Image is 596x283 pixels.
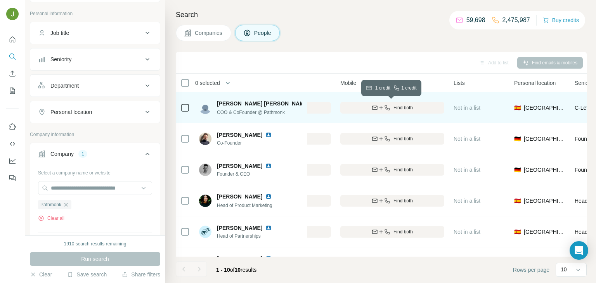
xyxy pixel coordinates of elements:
[67,271,107,278] button: Save search
[524,228,565,236] span: [GEOGRAPHIC_DATA]
[199,226,211,238] img: Avatar
[524,197,565,205] span: [GEOGRAPHIC_DATA]
[265,255,272,262] img: LinkedIn logo
[30,10,160,17] p: Personal information
[30,50,160,69] button: Seniority
[454,167,480,173] span: Not in a list
[78,150,87,157] div: 1
[6,67,19,81] button: Enrich CSV
[454,198,480,204] span: Not in a list
[340,195,444,207] button: Find both
[217,203,272,208] span: Head of Product Marketing
[38,215,64,222] button: Clear all
[50,108,92,116] div: Personal location
[393,135,413,142] span: Find both
[176,9,587,20] h4: Search
[575,198,587,204] span: Head
[199,102,211,114] img: Avatar
[454,79,465,87] span: Lists
[216,267,256,273] span: results
[217,100,310,107] span: [PERSON_NAME] [PERSON_NAME]
[524,104,565,112] span: [GEOGRAPHIC_DATA]
[6,50,19,64] button: Search
[575,136,595,142] span: Founder
[30,271,52,278] button: Clear
[454,229,480,235] span: Not in a list
[514,166,521,174] span: 🇩🇪
[6,137,19,151] button: Use Surfe API
[514,79,556,87] span: Personal location
[6,8,19,20] img: Avatar
[393,166,413,173] span: Find both
[199,133,211,145] img: Avatar
[217,110,285,115] span: COO & CoFounder @ Pathmonk
[6,171,19,185] button: Feedback
[514,228,521,236] span: 🇪🇸
[393,104,413,111] span: Find both
[265,193,272,200] img: LinkedIn logo
[6,33,19,47] button: Quick start
[64,240,126,247] div: 1910 search results remaining
[466,16,485,25] p: 59,698
[217,171,281,178] span: Founder & CEO
[217,162,262,170] span: [PERSON_NAME]
[50,55,71,63] div: Seniority
[340,102,444,114] button: Find both
[561,266,567,273] p: 10
[340,133,444,145] button: Find both
[543,15,579,26] button: Buy credits
[513,266,549,274] span: Rows per page
[235,267,241,273] span: 10
[6,120,19,134] button: Use Surfe on LinkedIn
[30,76,160,95] button: Department
[514,135,521,143] span: 🇩🇪
[50,82,79,90] div: Department
[217,131,262,139] span: [PERSON_NAME]
[514,197,521,205] span: 🇪🇸
[575,79,596,87] span: Seniority
[217,224,262,232] span: [PERSON_NAME]
[524,166,565,174] span: [GEOGRAPHIC_DATA]
[265,163,272,169] img: LinkedIn logo
[265,225,272,231] img: LinkedIn logo
[199,257,211,269] img: Avatar
[217,233,281,240] span: Head of Partnerships
[393,197,413,204] span: Find both
[199,195,211,207] img: Avatar
[122,271,160,278] button: Share filters
[6,84,19,98] button: My lists
[217,255,262,262] span: [PERSON_NAME]
[340,226,444,238] button: Find both
[217,193,262,200] span: [PERSON_NAME]
[393,228,413,235] span: Find both
[40,201,61,208] span: Pathmonk
[514,104,521,112] span: 🇪🇸
[30,145,160,166] button: Company1
[454,105,480,111] span: Not in a list
[195,79,220,87] span: 0 selected
[217,140,281,147] span: Co-Founder
[50,29,69,37] div: Job title
[340,164,444,176] button: Find both
[524,135,565,143] span: [GEOGRAPHIC_DATA]
[216,267,230,273] span: 1 - 10
[195,29,223,37] span: Companies
[265,132,272,138] img: LinkedIn logo
[230,267,235,273] span: of
[38,166,152,176] div: Select a company name or website
[6,154,19,168] button: Dashboard
[50,150,74,158] div: Company
[30,131,160,138] p: Company information
[30,24,160,42] button: Job title
[502,16,530,25] p: 2,475,987
[340,79,356,87] span: Mobile
[575,229,587,235] span: Head
[30,103,160,121] button: Personal location
[199,164,211,176] img: Avatar
[254,29,272,37] span: People
[570,241,588,260] div: Open Intercom Messenger
[454,136,480,142] span: Not in a list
